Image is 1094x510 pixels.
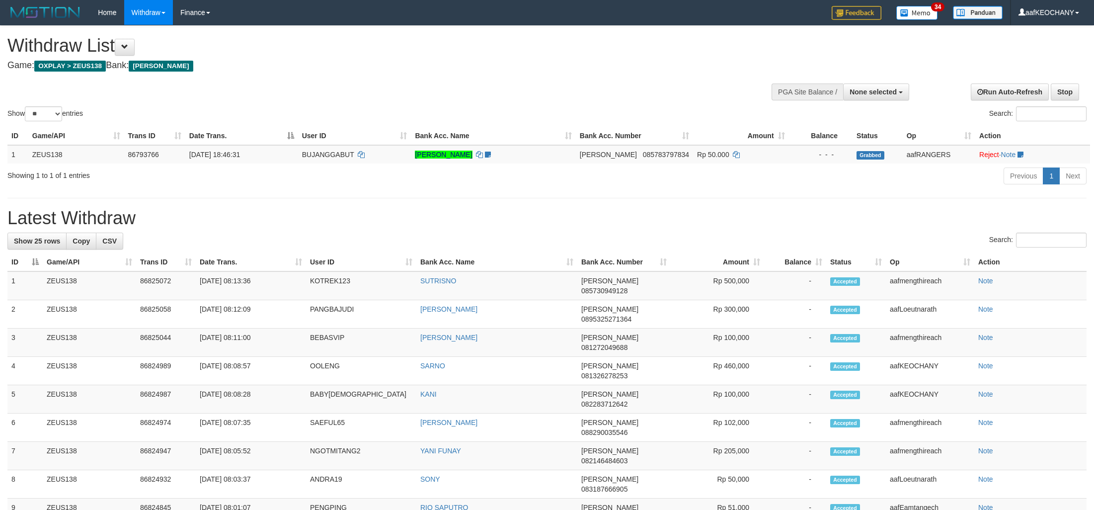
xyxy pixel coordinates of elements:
[411,127,575,145] th: Bank Acc. Name: activate to sort column ascending
[189,151,240,159] span: [DATE] 18:46:31
[764,329,826,357] td: -
[1016,106,1087,121] input: Search:
[886,470,974,499] td: aafLoeutnarath
[1051,84,1079,100] a: Stop
[196,329,306,357] td: [DATE] 08:11:00
[764,357,826,385] td: -
[671,414,764,442] td: Rp 102,000
[196,442,306,470] td: [DATE] 08:05:52
[978,277,993,285] a: Note
[66,233,96,250] a: Copy
[830,447,860,456] span: Accepted
[789,127,853,145] th: Balance
[830,334,860,342] span: Accepted
[830,306,860,314] span: Accepted
[136,442,196,470] td: 86824947
[581,315,631,323] span: Copy 0895325271364 to clipboard
[978,419,993,426] a: Note
[43,414,136,442] td: ZEUS138
[931,2,944,11] span: 34
[7,106,83,121] label: Show entries
[298,127,411,145] th: User ID: activate to sort column ascending
[581,419,638,426] span: [PERSON_NAME]
[697,151,729,159] span: Rp 50.000
[581,457,627,465] span: Copy 082146484603 to clipboard
[978,305,993,313] a: Note
[580,151,637,159] span: [PERSON_NAME]
[43,357,136,385] td: ZEUS138
[903,127,975,145] th: Op: activate to sort column ascending
[974,253,1087,271] th: Action
[886,385,974,414] td: aafKEOCHANY
[1043,168,1060,184] a: 1
[136,385,196,414] td: 86824987
[1004,168,1043,184] a: Previous
[14,237,60,245] span: Show 25 rows
[196,253,306,271] th: Date Trans.: activate to sort column ascending
[764,414,826,442] td: -
[581,334,638,341] span: [PERSON_NAME]
[830,391,860,399] span: Accepted
[196,385,306,414] td: [DATE] 08:08:28
[7,208,1087,228] h1: Latest Withdraw
[102,237,117,245] span: CSV
[764,385,826,414] td: -
[7,5,83,20] img: MOTION_logo.png
[306,442,416,470] td: NGOTMITANG2
[136,414,196,442] td: 86824974
[1001,151,1016,159] a: Note
[857,151,884,160] span: Grabbed
[581,485,627,493] span: Copy 083187666905 to clipboard
[420,447,461,455] a: YANI FUNAY
[886,253,974,271] th: Op: activate to sort column ascending
[306,329,416,357] td: BEBASVIP
[979,151,999,159] a: Reject
[96,233,123,250] a: CSV
[581,362,638,370] span: [PERSON_NAME]
[975,145,1090,164] td: ·
[34,61,106,72] span: OXPLAY > ZEUS138
[306,300,416,329] td: PANGBAJUDI
[581,287,627,295] span: Copy 085730949128 to clipboard
[420,334,477,341] a: [PERSON_NAME]
[7,414,43,442] td: 6
[128,151,159,159] span: 86793766
[416,253,577,271] th: Bank Acc. Name: activate to sort column ascending
[7,329,43,357] td: 3
[43,271,136,300] td: ZEUS138
[989,233,1087,248] label: Search:
[196,300,306,329] td: [DATE] 08:12:09
[886,357,974,385] td: aafKEOCHANY
[196,470,306,499] td: [DATE] 08:03:37
[643,151,689,159] span: Copy 085783797834 to clipboard
[7,145,28,164] td: 1
[671,300,764,329] td: Rp 300,000
[772,84,843,100] div: PGA Site Balance /
[903,145,975,164] td: aafRANGERS
[306,470,416,499] td: ANDRA19
[671,329,764,357] td: Rp 100,000
[978,390,993,398] a: Note
[671,271,764,300] td: Rp 500,000
[73,237,90,245] span: Copy
[581,400,627,408] span: Copy 082283712642 to clipboard
[43,253,136,271] th: Game/API: activate to sort column ascending
[1016,233,1087,248] input: Search:
[43,470,136,499] td: ZEUS138
[136,470,196,499] td: 86824932
[978,362,993,370] a: Note
[764,470,826,499] td: -
[978,334,993,341] a: Note
[415,151,472,159] a: [PERSON_NAME]
[420,475,440,483] a: SONY
[850,88,897,96] span: None selected
[136,253,196,271] th: Trans ID: activate to sort column ascending
[306,414,416,442] td: SAEFUL65
[136,357,196,385] td: 86824989
[7,233,67,250] a: Show 25 rows
[581,447,638,455] span: [PERSON_NAME]
[581,305,638,313] span: [PERSON_NAME]
[185,127,298,145] th: Date Trans.: activate to sort column descending
[420,305,477,313] a: [PERSON_NAME]
[886,300,974,329] td: aafLoeutnarath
